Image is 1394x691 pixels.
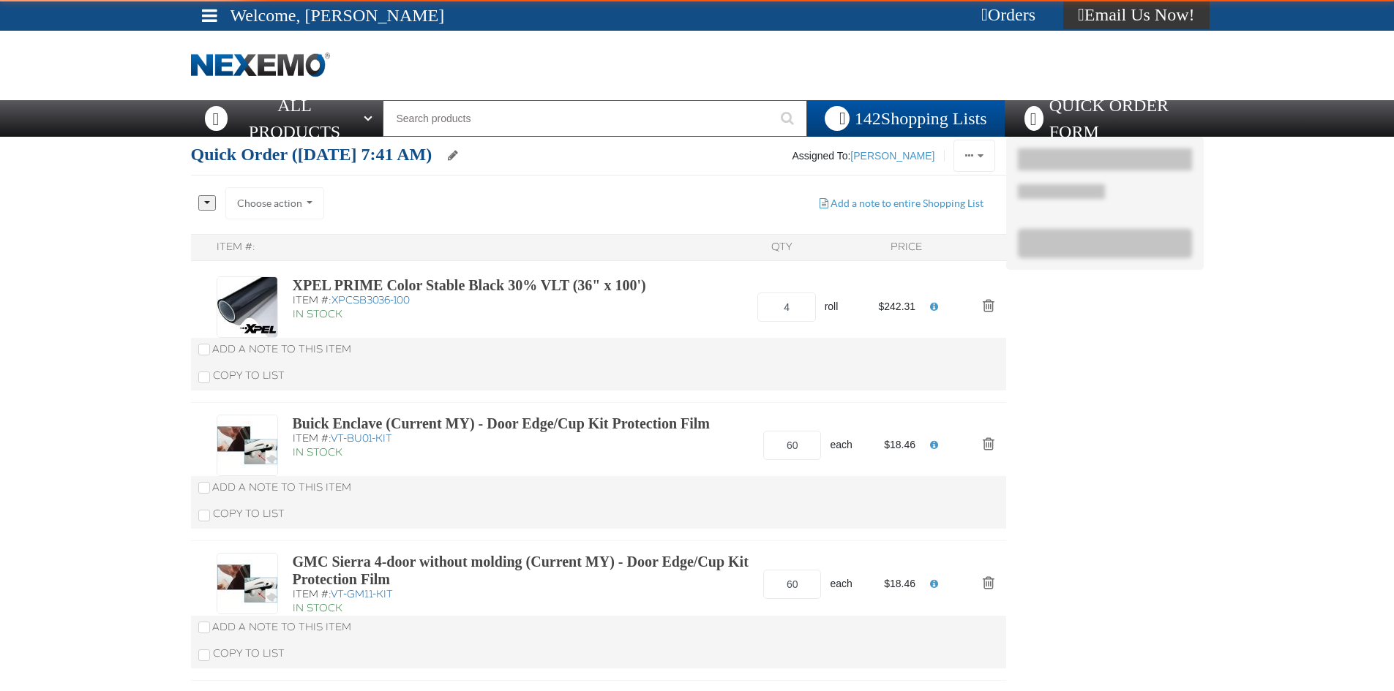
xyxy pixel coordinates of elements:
[198,344,210,355] input: Add a Note to This Item
[191,53,330,78] img: Nexemo logo
[855,109,987,128] span: Shopping Lists
[850,150,934,162] a: [PERSON_NAME]
[808,187,995,219] button: Add a note to entire Shopping List
[855,109,881,128] strong: 142
[198,369,285,382] label: Copy To List
[198,649,210,661] input: Copy To List
[884,578,915,589] span: $18.46
[771,100,807,137] button: Start Searching
[233,92,355,145] span: All Products
[212,343,351,355] span: Add a Note to This Item
[763,431,821,460] input: Product Quantity
[878,301,915,312] span: $242.31
[891,241,922,254] div: Price
[198,507,285,520] label: Copy To List
[212,621,351,633] span: Add a Note to This Item
[198,647,285,660] label: Copy To List
[359,100,383,137] button: Open All Products pages
[792,146,934,166] div: Assigned To:
[198,371,210,383] input: Copy To List
[293,415,711,431] a: Buick Enclave (Current MY) - Door Edge/Cup Kit Protection Film
[293,588,749,602] div: Item #:
[1005,100,1210,137] a: Quick Order Form
[918,291,950,323] button: View All Prices for XPCSB3036-100
[198,622,210,633] input: Add a Note to This Item
[757,292,815,322] input: Product Quantity
[816,290,876,323] div: roll
[884,439,915,450] span: $18.46
[293,602,749,616] div: In Stock
[971,429,1006,461] button: Action Remove Buick Enclave (Current MY) - Door Edge/Cup Kit Protection Film from Quick Order (9/...
[331,588,393,600] span: VT-GM11-KIT
[918,429,950,461] button: View All Prices for VT-BU01-KIT
[763,570,821,599] input: Product Quantity
[821,567,881,600] div: each
[293,432,711,446] div: Item #:
[293,294,646,308] div: Item #:
[198,510,210,521] input: Copy To List
[953,140,995,172] button: Actions of Quick Order (9/22/2025, 7:41 AM)
[198,482,210,494] input: Add a Note to This Item
[331,432,392,445] span: VT-BU01-KIT
[807,100,1005,137] button: You have 142 Shopping Lists. Open to view details
[331,294,410,306] span: XPCSB3036-100
[293,277,646,293] a: XPEL PRIME Color Stable Black 30% VLT (36" x 100')
[191,53,330,78] a: Home
[436,140,470,172] button: oro.shoppinglist.label.edit.tooltip
[918,568,950,600] button: View All Prices for VT-GM11-KIT
[293,554,749,587] a: GMC Sierra 4-door without molding (Current MY) - Door Edge/Cup Kit Protection Film
[971,568,1006,600] button: Action Remove GMC Sierra 4-door without molding (Current MY) - Door Edge/Cup Kit Protection Film ...
[383,100,807,137] input: Search
[217,241,255,254] div: Item #:
[971,291,1006,323] button: Action Remove XPEL PRIME Color Stable Black 30% VLT (36&quot; x 100&#039;) from Quick Order (9/22...
[771,241,792,254] div: QTY
[293,446,711,460] div: In Stock
[821,428,881,461] div: each
[293,308,646,322] div: In Stock
[191,145,432,164] span: Quick Order ([DATE] 7:41 AM)
[212,481,351,494] span: Add a Note to This Item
